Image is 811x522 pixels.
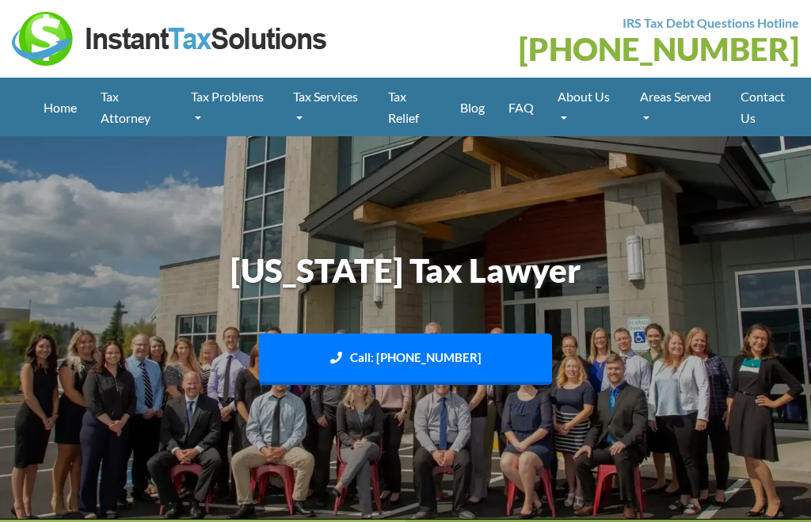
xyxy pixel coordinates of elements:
a: Tax Attorney [89,78,179,136]
a: Tax Services [281,78,375,136]
a: Instant Tax Solutions Logo [12,29,329,44]
a: Areas Served [628,78,729,136]
a: FAQ [497,89,546,126]
a: Tax Relief [376,78,448,136]
a: Blog [448,89,497,126]
h1: [US_STATE] Tax Lawyer [37,247,774,294]
a: Tax Problems [179,78,281,136]
img: Instant Tax Solutions Logo [12,12,329,66]
a: [PHONE_NUMBER] [519,30,799,68]
a: About Us [546,78,628,136]
a: Call: [PHONE_NUMBER] [259,333,552,385]
a: Home [32,89,89,126]
strong: IRS Tax Debt Questions Hotline [623,15,799,30]
a: Contact Us [729,78,811,136]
